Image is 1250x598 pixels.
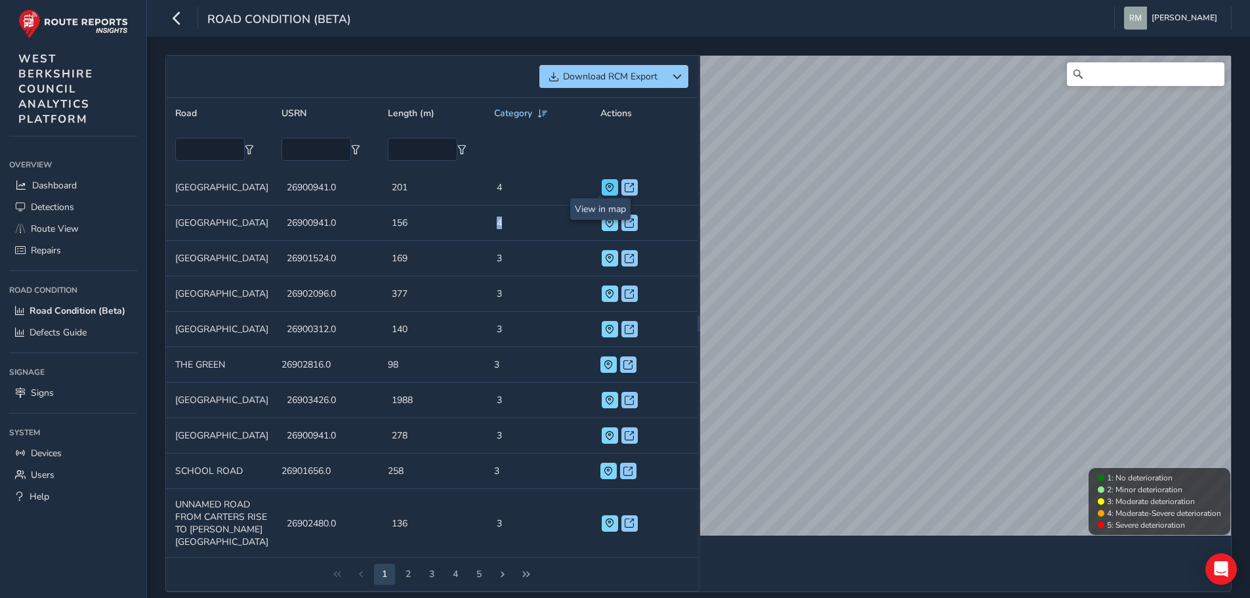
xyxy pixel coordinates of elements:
[278,489,383,558] td: 26902480.0
[1152,7,1217,30] span: [PERSON_NAME]
[398,564,419,585] button: Page 3
[278,276,383,312] td: 26902096.0
[18,9,128,39] img: rr logo
[278,383,383,418] td: 26903426.0
[383,383,488,418] td: 1988
[9,423,137,442] div: System
[31,447,62,459] span: Devices
[494,107,532,119] span: Category
[1107,508,1221,519] span: 4: Moderate-Severe deterioration
[539,65,667,88] button: Download RCM Export
[1124,7,1147,30] img: diamond-layout
[166,241,278,276] td: [GEOGRAPHIC_DATA]
[32,179,77,192] span: Dashboard
[492,564,513,585] button: Next Page
[383,418,488,454] td: 278
[388,107,434,119] span: Length (m)
[9,382,137,404] a: Signs
[166,276,278,312] td: [GEOGRAPHIC_DATA]
[1107,484,1182,495] span: 2: Minor deterioration
[9,464,137,486] a: Users
[488,383,593,418] td: 3
[563,70,657,83] span: Download RCM Export
[488,205,593,241] td: 4
[30,305,125,317] span: Road Condition (Beta)
[469,564,490,585] button: Page 6
[9,322,137,343] a: Defects Guide
[272,347,379,383] td: 26902816.0
[31,387,54,399] span: Signs
[9,280,137,300] div: Road Condition
[700,56,1232,536] canvas: Map
[421,564,442,585] button: Page 4
[9,486,137,507] a: Help
[166,205,278,241] td: [GEOGRAPHIC_DATA]
[488,489,593,558] td: 3
[383,276,488,312] td: 377
[445,564,466,585] button: Page 5
[272,454,379,489] td: 26901656.0
[278,241,383,276] td: 26901524.0
[1107,473,1173,483] span: 1: No deterioration
[9,218,137,240] a: Route View
[488,276,593,312] td: 3
[245,145,254,154] button: Filter
[175,107,197,119] span: Road
[9,300,137,322] a: Road Condition (Beta)
[9,196,137,218] a: Detections
[1107,496,1195,507] span: 3: Moderate deterioration
[166,347,272,383] td: THE GREEN
[383,312,488,347] td: 140
[278,312,383,347] td: 26900312.0
[488,241,593,276] td: 3
[9,240,137,261] a: Repairs
[166,489,278,558] td: UNNAMED ROAD FROM CARTERS RISE TO [PERSON_NAME][GEOGRAPHIC_DATA]
[31,201,74,213] span: Detections
[374,564,395,585] button: Page 2
[9,175,137,196] a: Dashboard
[31,244,61,257] span: Repairs
[383,205,488,241] td: 156
[207,11,351,30] span: Road Condition (Beta)
[18,51,93,127] span: WEST BERKSHIRE COUNCIL ANALYTICS PLATFORM
[488,312,593,347] td: 3
[9,362,137,382] div: Signage
[9,442,137,464] a: Devices
[1107,520,1185,530] span: 5: Severe deterioration
[278,170,383,205] td: 26900941.0
[30,326,87,339] span: Defects Guide
[383,489,488,558] td: 136
[31,223,79,235] span: Route View
[516,564,537,585] button: Last Page
[600,107,632,119] span: Actions
[1067,62,1224,86] input: Search
[166,454,272,489] td: SCHOOL ROAD
[1205,553,1237,585] div: Open Intercom Messenger
[166,418,278,454] td: [GEOGRAPHIC_DATA]
[9,155,137,175] div: Overview
[30,490,49,503] span: Help
[485,347,591,383] td: 3
[1124,7,1222,30] button: [PERSON_NAME]
[278,418,383,454] td: 26900941.0
[488,418,593,454] td: 3
[383,241,488,276] td: 169
[281,107,306,119] span: USRN
[488,170,593,205] td: 4
[457,145,467,154] button: Filter
[379,454,485,489] td: 258
[166,170,278,205] td: [GEOGRAPHIC_DATA]
[485,454,591,489] td: 3
[383,170,488,205] td: 201
[166,312,278,347] td: [GEOGRAPHIC_DATA]
[351,145,360,154] button: Filter
[166,383,278,418] td: [GEOGRAPHIC_DATA]
[278,205,383,241] td: 26900941.0
[31,469,54,481] span: Users
[379,347,485,383] td: 98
